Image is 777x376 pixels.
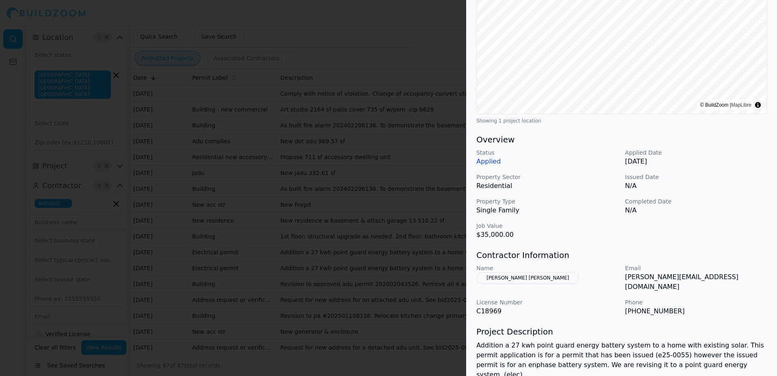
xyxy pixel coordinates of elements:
[476,149,619,157] p: Status
[476,173,619,181] p: Property Sector
[476,326,767,337] h3: Project Description
[476,306,619,316] p: C18969
[625,272,767,292] p: [PERSON_NAME][EMAIL_ADDRESS][DOMAIN_NAME]
[476,134,767,145] h3: Overview
[625,306,767,316] p: [PHONE_NUMBER]
[731,102,751,108] a: MapLibre
[476,118,767,124] div: Showing 1 project location
[625,157,767,166] p: [DATE]
[625,181,767,191] p: N/A
[476,298,619,306] p: License Number
[625,149,767,157] p: Applied Date
[700,101,751,109] div: © BuildZoom |
[625,298,767,306] p: Phone
[625,197,767,205] p: Completed Date
[476,230,619,240] p: $35,000.00
[476,157,619,166] p: Applied
[476,272,579,284] button: [PERSON_NAME] [PERSON_NAME]
[625,205,767,215] p: N/A
[476,181,619,191] p: Residential
[476,264,619,272] p: Name
[476,222,619,230] p: Job Value
[476,249,767,261] h3: Contractor Information
[476,205,619,215] p: Single Family
[625,173,767,181] p: Issued Date
[476,197,619,205] p: Property Type
[625,264,767,272] p: Email
[753,100,763,110] summary: Toggle attribution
